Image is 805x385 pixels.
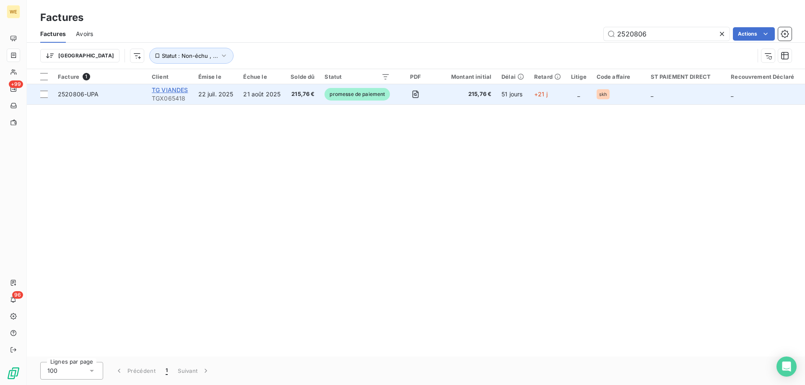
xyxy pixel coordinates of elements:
div: Statut [325,73,390,80]
td: 51 jours [496,84,529,104]
div: PDF [400,73,431,80]
span: 2520806-UPA [58,90,99,98]
div: Retard [534,73,561,80]
div: Émise le [198,73,234,80]
span: 215,76 € [441,90,491,98]
span: 215,76 € [291,90,314,98]
td: 22 juil. 2025 [193,84,239,104]
span: +99 [9,80,23,88]
span: Facture [58,73,79,80]
div: Code affaire [597,73,641,80]
div: Solde dû [291,73,314,80]
button: Statut : Non-échu , ... [149,48,234,64]
span: 1 [166,367,168,375]
td: 21 août 2025 [238,84,286,104]
span: _ [577,90,580,98]
input: Rechercher [604,27,730,41]
button: Actions [733,27,775,41]
span: Statut : Non-échu , ... [162,52,218,59]
div: Montant initial [441,73,491,80]
span: +21 j [534,90,548,98]
div: Délai [501,73,524,80]
span: 1 [83,73,90,80]
h3: Factures [40,10,83,25]
span: 100 [47,367,57,375]
button: Suivant [173,362,215,380]
span: _ [651,90,653,98]
div: Client [152,73,188,80]
div: WE [7,5,20,18]
span: TGX065418 [152,94,188,103]
span: 96 [12,291,23,299]
div: Recouvrement Déclaré [731,73,804,80]
div: Open Intercom Messenger [776,357,797,377]
span: skh [599,92,607,97]
span: Factures [40,30,66,38]
div: ST PAIEMENT DIRECT [651,73,721,80]
span: TG VIANDES [152,86,188,93]
span: promesse de paiement [325,88,390,101]
div: Litige [571,73,587,80]
img: Logo LeanPay [7,367,20,380]
button: 1 [161,362,173,380]
button: [GEOGRAPHIC_DATA] [40,49,119,62]
div: Échue le [243,73,280,80]
span: Avoirs [76,30,93,38]
button: Précédent [110,362,161,380]
span: _ [731,90,733,98]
